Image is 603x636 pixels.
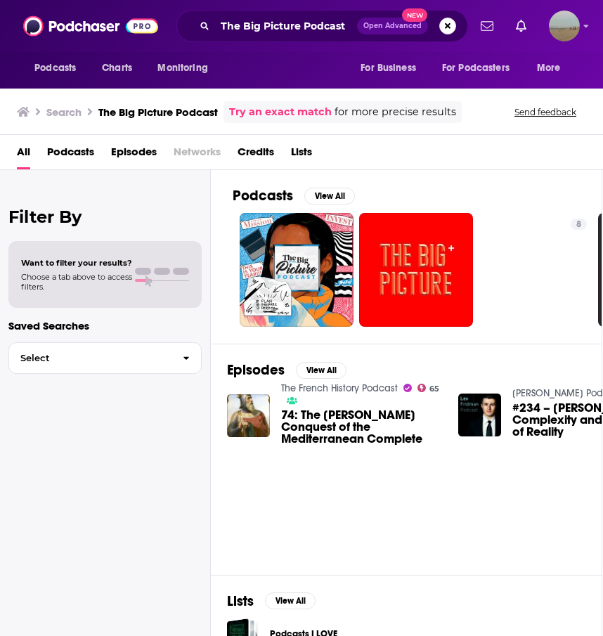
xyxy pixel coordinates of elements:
span: More [537,58,561,78]
p: Saved Searches [8,319,202,332]
span: 8 [576,218,581,232]
span: Open Advanced [363,22,422,30]
button: open menu [351,55,434,82]
span: Logged in as shenderson [549,11,580,41]
img: User Profile [549,11,580,41]
span: 74: The [PERSON_NAME] Conquest of the Mediterranean Complete [281,409,441,445]
button: View All [304,188,355,205]
span: For Business [361,58,416,78]
button: View All [296,362,346,379]
a: All [17,141,30,169]
div: Search podcasts, credits, & more... [176,10,468,42]
h3: Search [46,105,82,119]
img: #234 – Stephen Wolfram: Complexity and the Fabric of Reality [458,394,501,436]
button: View All [265,592,316,609]
a: Credits [238,141,274,169]
span: For Podcasters [442,58,510,78]
span: New [402,8,427,22]
a: Charts [93,55,141,82]
a: 74: The Norman Conquest of the Mediterranean Complete [281,409,441,445]
button: open menu [25,55,94,82]
span: 65 [429,386,439,392]
span: Want to filter your results? [21,258,132,268]
input: Search podcasts, credits, & more... [215,15,357,37]
button: Show profile menu [549,11,580,41]
a: Episodes [111,141,157,169]
a: ListsView All [227,592,316,610]
button: open menu [433,55,530,82]
h2: Podcasts [233,187,293,205]
h3: The Big Picture Podcast [98,105,218,119]
button: Select [8,342,202,374]
button: open menu [148,55,226,82]
h2: Filter By [8,207,202,227]
a: Show notifications dropdown [510,14,532,38]
span: Choose a tab above to access filters. [21,272,132,292]
span: Monitoring [157,58,207,78]
span: for more precise results [335,104,456,120]
a: Podcasts [47,141,94,169]
a: Try an exact match [229,104,332,120]
button: open menu [527,55,578,82]
a: The French History Podcast [281,382,398,394]
button: Send feedback [510,106,581,118]
span: Podcasts [34,58,76,78]
a: PodcastsView All [233,187,355,205]
a: Lists [291,141,312,169]
img: 74: The Norman Conquest of the Mediterranean Complete [227,394,270,437]
a: 8 [571,219,587,230]
a: Show notifications dropdown [475,14,499,38]
span: Select [9,353,171,363]
button: Open AdvancedNew [357,18,428,34]
a: 8 [479,213,592,327]
h2: Lists [227,592,254,610]
a: 65 [417,384,440,392]
span: Charts [102,58,132,78]
a: EpisodesView All [227,361,346,379]
h2: Episodes [227,361,285,379]
img: Podchaser - Follow, Share and Rate Podcasts [23,13,158,39]
span: Networks [174,141,221,169]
